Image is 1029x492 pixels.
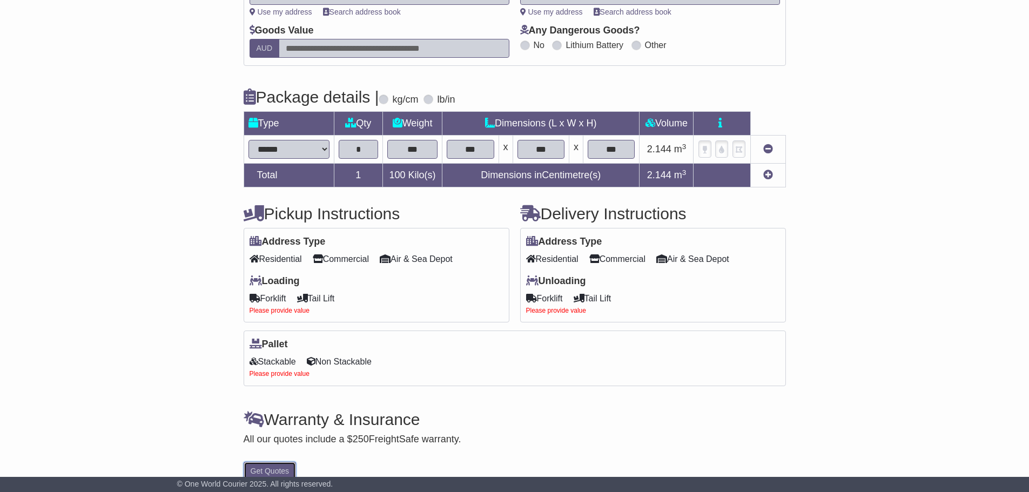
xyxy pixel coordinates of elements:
[534,40,544,50] label: No
[244,462,297,481] button: Get Quotes
[526,251,579,267] span: Residential
[682,143,687,151] sup: 3
[520,205,786,223] h4: Delivery Instructions
[520,25,640,37] label: Any Dangerous Goods?
[656,251,729,267] span: Air & Sea Depot
[383,164,442,187] td: Kilo(s)
[250,236,326,248] label: Address Type
[763,170,773,180] a: Add new item
[499,136,513,164] td: x
[244,434,786,446] div: All our quotes include a $ FreightSafe warranty.
[250,25,314,37] label: Goods Value
[250,307,503,314] div: Please provide value
[569,136,583,164] td: x
[437,94,455,106] label: lb/in
[244,88,379,106] h4: Package details |
[380,251,453,267] span: Air & Sea Depot
[383,112,442,136] td: Weight
[250,370,780,378] div: Please provide value
[250,251,302,267] span: Residential
[323,8,401,16] a: Search address book
[250,339,288,351] label: Pallet
[392,94,418,106] label: kg/cm
[526,236,602,248] label: Address Type
[389,170,406,180] span: 100
[244,164,334,187] td: Total
[763,144,773,154] a: Remove this item
[297,290,335,307] span: Tail Lift
[244,112,334,136] td: Type
[442,112,640,136] td: Dimensions (L x W x H)
[250,39,280,58] label: AUD
[520,8,583,16] a: Use my address
[574,290,611,307] span: Tail Lift
[334,164,383,187] td: 1
[250,290,286,307] span: Forklift
[645,40,667,50] label: Other
[674,144,687,154] span: m
[250,275,300,287] label: Loading
[244,410,786,428] h4: Warranty & Insurance
[442,164,640,187] td: Dimensions in Centimetre(s)
[647,144,671,154] span: 2.144
[566,40,623,50] label: Lithium Battery
[177,480,333,488] span: © One World Courier 2025. All rights reserved.
[682,169,687,177] sup: 3
[594,8,671,16] a: Search address book
[313,251,369,267] span: Commercial
[526,290,563,307] span: Forklift
[250,353,296,370] span: Stackable
[334,112,383,136] td: Qty
[526,307,780,314] div: Please provide value
[674,170,687,180] span: m
[640,112,694,136] td: Volume
[250,8,312,16] a: Use my address
[353,434,369,444] span: 250
[307,353,372,370] span: Non Stackable
[647,170,671,180] span: 2.144
[244,205,509,223] h4: Pickup Instructions
[526,275,586,287] label: Unloading
[589,251,645,267] span: Commercial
